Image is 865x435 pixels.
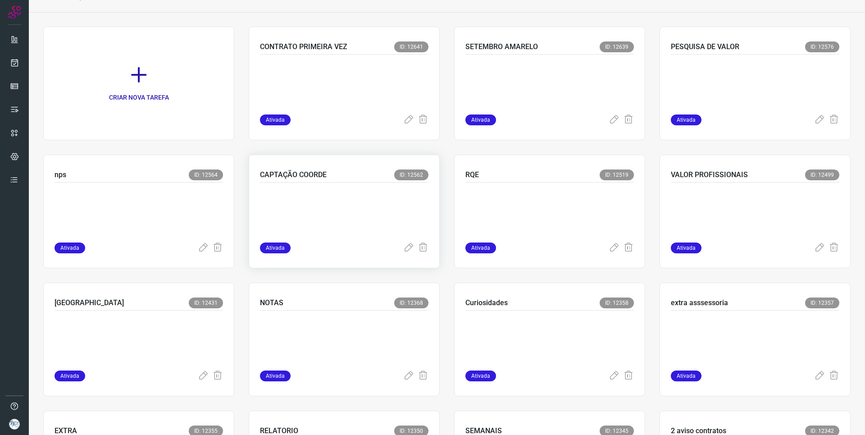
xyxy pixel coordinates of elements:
[671,169,748,180] p: VALOR PROFISSIONAIS
[394,41,428,52] span: ID: 12641
[465,298,508,308] p: Curiosidades
[600,298,634,308] span: ID: 12358
[394,298,428,308] span: ID: 12368
[109,93,169,102] p: CRIAR NOVA TAREFA
[671,41,739,52] p: PESQUISA DE VALOR
[43,27,234,140] a: CRIAR NOVA TAREFA
[671,298,728,308] p: extra asssessoria
[805,298,839,308] span: ID: 12357
[600,169,634,180] span: ID: 12519
[465,41,538,52] p: SETEMBRO AMARELO
[465,169,479,180] p: RQE
[260,371,291,381] span: Ativada
[260,169,327,180] p: CAPTAÇÃO COORDE
[465,243,496,253] span: Ativada
[55,169,66,180] p: nps
[671,114,701,125] span: Ativada
[465,371,496,381] span: Ativada
[55,371,85,381] span: Ativada
[55,243,85,253] span: Ativada
[260,243,291,253] span: Ativada
[465,114,496,125] span: Ativada
[8,5,21,19] img: Logo
[9,419,20,430] img: 2df383a8bc393265737507963739eb71.PNG
[805,41,839,52] span: ID: 12576
[260,114,291,125] span: Ativada
[189,298,223,308] span: ID: 12431
[671,371,701,381] span: Ativada
[805,169,839,180] span: ID: 12499
[260,298,283,308] p: NOTAS
[189,169,223,180] span: ID: 12564
[600,41,634,52] span: ID: 12639
[55,298,124,308] p: [GEOGRAPHIC_DATA]
[260,41,347,52] p: CONTRATO PRIMEIRA VEZ
[671,243,701,253] span: Ativada
[394,169,428,180] span: ID: 12562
